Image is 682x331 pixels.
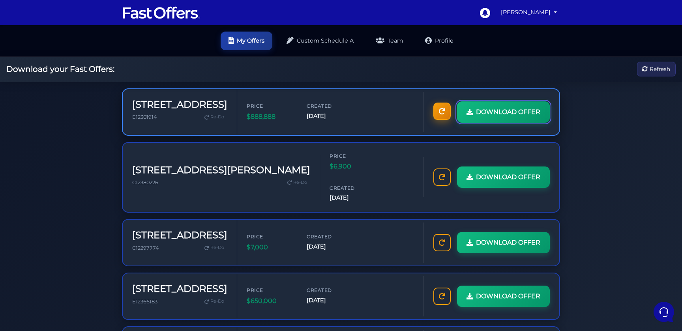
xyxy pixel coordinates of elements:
[132,245,159,251] span: C12297774
[132,180,158,185] span: C12380226
[6,253,55,271] button: Home
[126,87,145,94] p: 5mo ago
[132,230,227,241] h3: [STREET_ADDRESS]
[330,193,377,202] span: [DATE]
[24,264,37,271] p: Home
[13,88,28,104] img: dark
[498,5,560,20] a: [PERSON_NAME]
[127,44,145,50] a: See all
[98,142,145,149] a: Open Help Center
[247,102,294,110] span: Price
[68,264,90,271] p: Messages
[132,165,310,176] h3: [STREET_ADDRESS][PERSON_NAME]
[201,243,227,253] a: Re-Do
[457,166,550,188] a: DOWNLOAD OFFER
[247,242,294,252] span: $7,000
[210,244,224,251] span: Re-Do
[476,291,540,301] span: DOWNLOAD OFFER
[9,54,148,77] a: AuraYou:All listings*5mo ago
[247,286,294,294] span: Price
[417,32,461,50] a: Profile
[457,286,550,307] a: DOWNLOAD OFFER
[247,233,294,240] span: Price
[330,184,377,192] span: Created
[476,107,540,117] span: DOWNLOAD OFFER
[210,298,224,305] span: Re-Do
[6,6,133,32] h2: Hello [PERSON_NAME] 👋
[201,296,227,307] a: Re-Do
[9,84,148,108] a: Fast Offers SupportYou:Hey, none of the fast offers are working for any MLS listing I try to uplo...
[13,142,54,149] span: Find an Answer
[457,101,550,123] a: DOWNLOAD OFFER
[307,296,354,305] span: [DATE]
[132,283,227,295] h3: [STREET_ADDRESS]
[307,102,354,110] span: Created
[279,32,362,50] a: Custom Schedule A
[293,179,307,186] span: Re-Do
[13,44,64,50] span: Your Conversations
[126,57,145,64] p: 5mo ago
[650,65,670,73] span: Refresh
[307,112,354,121] span: [DATE]
[33,57,121,65] span: Aura
[637,62,676,77] button: Refresh
[132,299,157,305] span: E12366183
[476,172,540,182] span: DOWNLOAD OFFER
[330,152,377,160] span: Price
[13,58,28,73] img: dark
[368,32,411,50] a: Team
[307,233,354,240] span: Created
[457,232,550,253] a: DOWNLOAD OFFER
[13,111,145,127] button: Start a Conversation
[247,112,294,122] span: $888,888
[221,32,272,50] a: My Offers
[247,296,294,306] span: $650,000
[201,112,227,122] a: Re-Do
[33,66,121,74] p: You: All listings*
[210,114,224,121] span: Re-Do
[57,116,111,122] span: Start a Conversation
[284,178,310,188] a: Re-Do
[55,253,103,271] button: Messages
[330,161,377,172] span: $6,900
[33,97,121,105] p: You: Hey, none of the fast offers are working for any MLS listing I try to upload
[33,87,121,95] span: Fast Offers Support
[307,286,354,294] span: Created
[132,99,227,110] h3: [STREET_ADDRESS]
[122,264,133,271] p: Help
[132,114,157,120] span: E12301914
[652,300,676,324] iframe: Customerly Messenger Launcher
[6,64,114,74] h2: Download your Fast Offers:
[18,159,129,167] input: Search for an Article...
[476,237,540,248] span: DOWNLOAD OFFER
[103,253,152,271] button: Help
[307,242,354,251] span: [DATE]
